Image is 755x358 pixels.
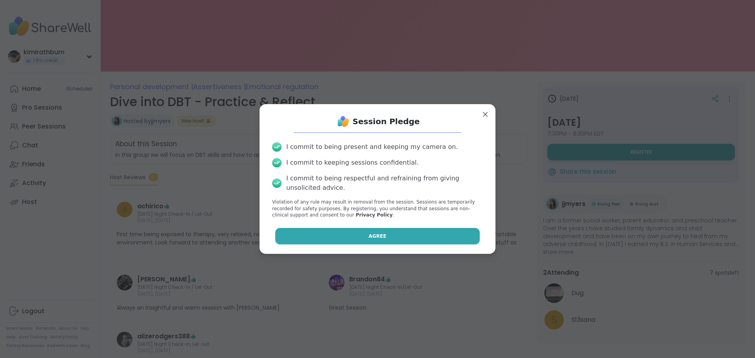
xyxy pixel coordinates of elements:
[286,158,419,167] div: I commit to keeping sessions confidential.
[353,116,420,127] h1: Session Pledge
[355,212,392,218] a: Privacy Policy
[335,114,351,129] img: ShareWell Logo
[286,174,483,193] div: I commit to being respectful and refraining from giving unsolicited advice.
[275,228,480,244] button: Agree
[272,199,483,218] p: Violation of any rule may result in removal from the session. Sessions are temporarily recorded f...
[369,233,387,240] span: Agree
[286,142,458,152] div: I commit to being present and keeping my camera on.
